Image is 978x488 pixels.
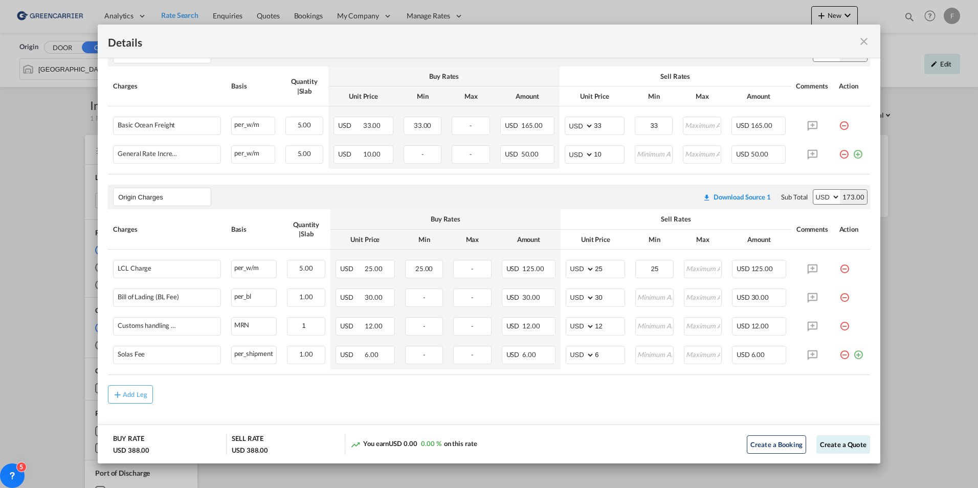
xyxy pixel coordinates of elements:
div: Customs handling ZAPP [118,322,179,329]
input: Maximum Amount [685,318,721,333]
div: Download original source rate sheet [703,50,771,58]
span: - [471,264,474,273]
input: Maximum Amount [685,346,721,362]
div: Bill of Lading (BL Fee) [118,293,179,301]
span: - [423,350,426,359]
span: USD [736,150,749,158]
input: Minimum Amount [636,260,673,276]
span: 30.00 [365,293,383,301]
div: MRN [232,318,277,330]
div: Buy Rates [334,72,554,81]
div: USD 388.00 [113,446,149,455]
span: 33.00 [363,121,381,129]
input: 6 [595,346,625,362]
div: per_w/m [232,260,277,273]
span: 5.00 [298,149,312,158]
div: SELL RATE [232,434,263,446]
div: Charges [113,225,220,234]
div: Quantity | Slab [287,220,325,238]
span: USD [338,121,362,129]
div: Charges [113,81,221,91]
span: 30.00 [522,293,540,301]
span: 125.00 [751,264,773,273]
div: Basis [231,81,275,91]
span: USD [737,350,750,359]
md-icon: icon-minus-circle-outline red-400-fg pt-7 [839,346,850,356]
div: per_w/m [232,146,274,159]
span: 5.00 [298,121,312,129]
span: USD [506,322,521,330]
th: Action [834,66,870,106]
div: Sell Rates [565,72,786,81]
input: Quantity [288,318,324,333]
th: Max [448,230,496,250]
span: USD [505,121,520,129]
span: 0.00 % [421,439,441,448]
md-icon: icon-minus-circle-outline red-400-fg pt-7 [839,260,850,270]
input: Maximum Amount [685,289,721,304]
span: 33.00 [414,121,432,129]
span: 165.00 [751,121,772,129]
md-icon: icon-plus md-link-fg s20 [113,389,123,400]
input: 33 [594,117,624,132]
button: Create a Quote [816,435,870,454]
span: - [471,293,474,301]
input: Minimum Amount [636,346,673,362]
span: USD [506,293,521,301]
button: Download original source rate sheet [698,188,776,206]
input: Minimum Amount [636,289,673,304]
span: - [423,322,426,330]
span: USD [737,293,750,301]
input: 30 [595,289,625,304]
div: Details [108,35,794,48]
md-icon: icon-trending-up [350,439,361,450]
div: You earn on this rate [350,439,477,450]
span: USD [506,264,521,273]
input: 25 [595,260,625,276]
span: 1.00 [299,350,313,358]
input: Minimum Amount [636,318,673,333]
span: USD [338,150,362,158]
th: Amount [497,230,561,250]
span: 10.00 [363,150,381,158]
th: Action [834,209,870,249]
span: 25.00 [365,264,383,273]
md-icon: icon-plus-circle-outline green-400-fg [853,145,863,156]
span: 30.00 [751,293,769,301]
div: Quantity | Slab [285,77,324,95]
th: Unit Price [330,230,400,250]
button: Create a Booking [747,435,806,454]
div: Sub Total [781,192,808,202]
div: Basis [231,225,277,234]
md-icon: icon-minus-circle-outline red-400-fg pt-7 [839,117,849,127]
span: - [421,150,424,158]
div: BUY RATE [113,434,144,446]
span: - [471,322,474,330]
span: USD [340,293,364,301]
span: USD [340,264,364,273]
div: USD 388.00 [232,446,268,455]
th: Max [679,230,727,250]
span: - [423,293,426,301]
th: Min [630,230,678,250]
th: Comments [791,66,834,106]
md-icon: icon-minus-circle-outline red-400-fg pt-7 [839,145,849,156]
input: Minimum Amount [636,117,673,132]
md-dialog: Port of Loading ... [98,25,880,464]
span: USD [736,121,749,129]
span: 6.00 [365,350,379,359]
span: USD [737,322,750,330]
div: Download Source 1 [714,193,771,201]
th: Unit Price [561,230,630,250]
th: Max [447,86,495,106]
div: Download original source rate sheet [703,193,771,201]
span: USD [340,350,364,359]
div: per_bl [232,289,277,302]
input: Leg Name [118,189,211,205]
md-icon: icon-plus-circle-outline green-400-fg [853,346,863,356]
span: - [471,350,474,359]
div: per_shipment [232,346,277,359]
span: 6.00 [751,350,765,359]
span: 6.00 [522,350,536,359]
span: USD [340,322,364,330]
